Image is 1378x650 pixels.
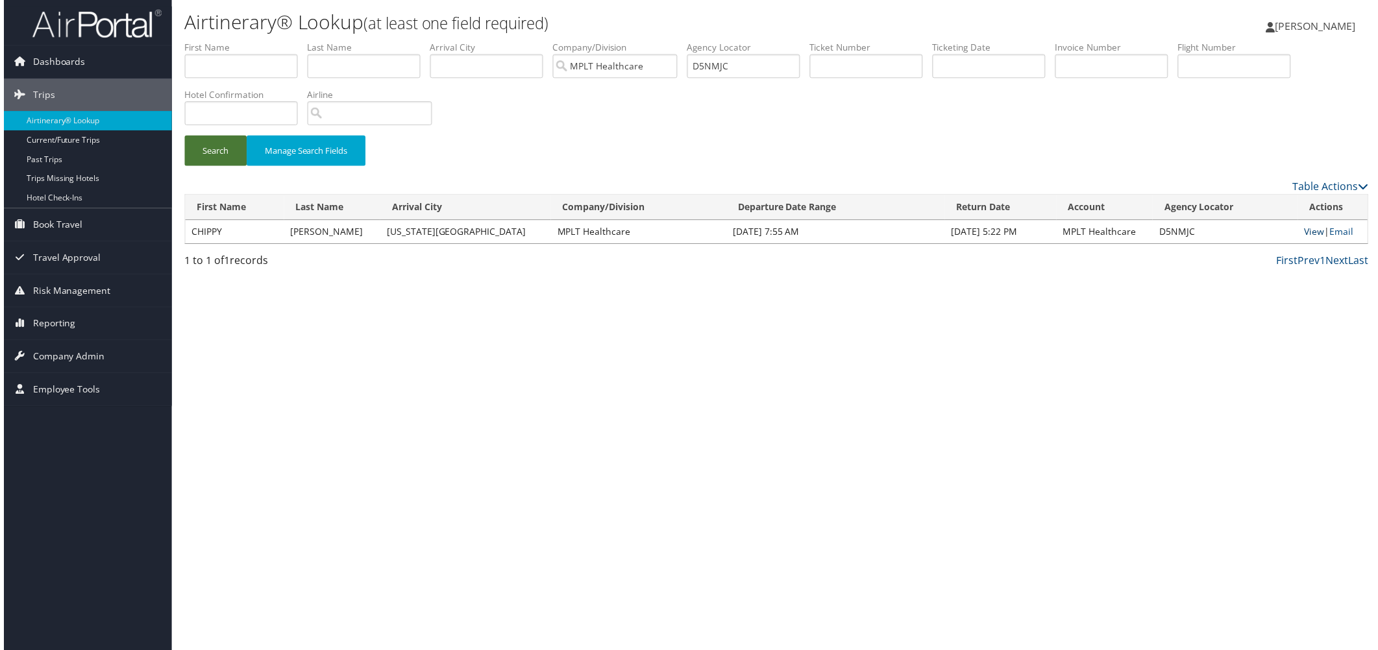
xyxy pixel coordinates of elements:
[182,136,244,167] button: Search
[182,8,975,36] h1: Airtinerary® Lookup
[29,46,82,78] span: Dashboards
[1351,254,1372,269] a: Last
[29,8,158,39] img: airportal-logo.png
[946,196,1058,221] th: Return Date: activate to sort column ascending
[362,12,547,34] small: (at least one field required)
[428,41,552,54] label: Arrival City
[1333,226,1357,239] a: Email
[810,41,933,54] label: Ticket Number
[726,221,946,245] td: [DATE] 7:55 AM
[1329,254,1351,269] a: Next
[378,196,550,221] th: Arrival City: activate to sort column ascending
[1301,221,1371,245] td: |
[1279,254,1301,269] a: First
[221,254,227,269] span: 1
[29,79,51,112] span: Trips
[29,210,79,242] span: Book Travel
[29,342,101,374] span: Company Admin
[182,254,465,276] div: 1 to 1 of records
[1058,196,1155,221] th: Account: activate to sort column ascending
[29,309,72,341] span: Reporting
[726,196,946,221] th: Departure Date Range: activate to sort column ascending
[550,196,726,221] th: Company/Division
[282,221,378,245] td: [PERSON_NAME]
[1278,19,1359,33] span: [PERSON_NAME]
[29,243,97,275] span: Travel Approval
[378,221,550,245] td: [US_STATE][GEOGRAPHIC_DATA]
[1058,221,1155,245] td: MPLT Healthcare
[687,41,810,54] label: Agency Locator
[182,196,282,221] th: First Name: activate to sort column ascending
[552,41,687,54] label: Company/Division
[182,89,305,102] label: Hotel Confirmation
[1180,41,1303,54] label: Flight Number
[182,41,305,54] label: First Name
[1155,196,1301,221] th: Agency Locator: activate to sort column ascending
[933,41,1057,54] label: Ticketing Date
[305,89,440,102] label: Airline
[1269,6,1372,45] a: [PERSON_NAME]
[1323,254,1329,269] a: 1
[1296,180,1372,195] a: Table Actions
[29,276,107,308] span: Risk Management
[244,136,363,167] button: Manage Search Fields
[305,41,428,54] label: Last Name
[29,375,97,407] span: Employee Tools
[550,221,726,245] td: MPLT Healthcare
[1301,196,1371,221] th: Actions
[1057,41,1180,54] label: Invoice Number
[182,221,282,245] td: CHIPPY
[1307,226,1327,239] a: View
[946,221,1058,245] td: [DATE] 5:22 PM
[1301,254,1323,269] a: Prev
[1155,221,1301,245] td: D5NMJC
[282,196,378,221] th: Last Name: activate to sort column ascending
